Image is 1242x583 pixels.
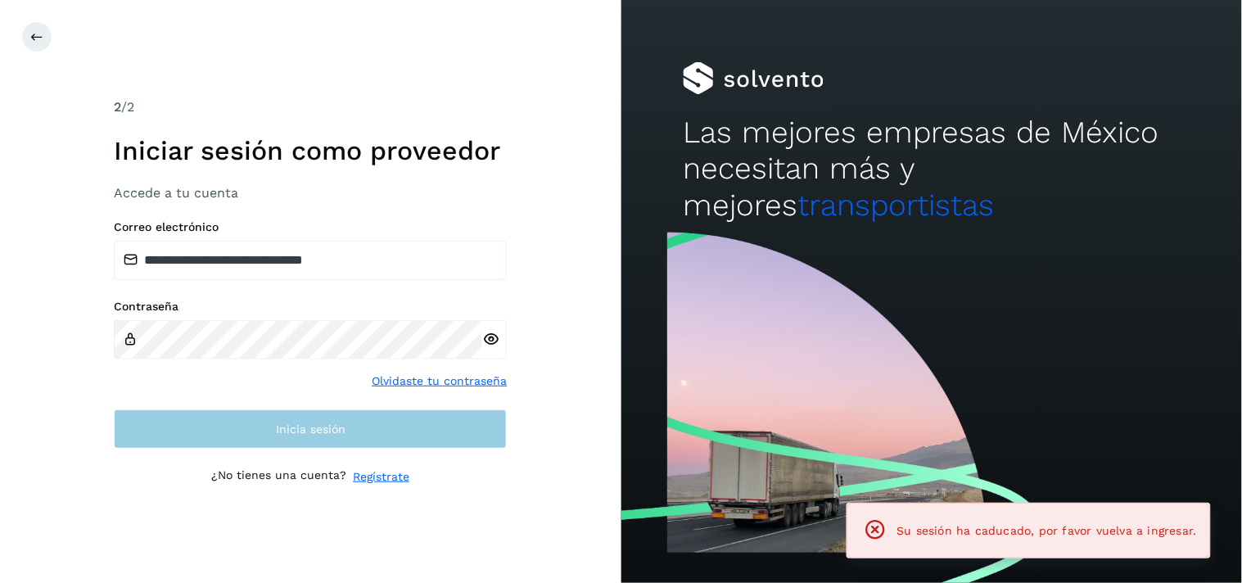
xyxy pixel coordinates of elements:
a: Regístrate [353,468,409,486]
p: ¿No tienes una cuenta? [211,468,346,486]
span: Inicia sesión [276,423,346,435]
label: Correo electrónico [114,220,507,234]
span: 2 [114,99,121,115]
label: Contraseña [114,300,507,314]
span: transportistas [797,188,994,223]
h2: Las mejores empresas de México necesitan más y mejores [683,115,1180,224]
a: Olvidaste tu contraseña [372,373,507,390]
h1: Iniciar sesión como proveedor [114,135,507,166]
span: Su sesión ha caducado, por favor vuelva a ingresar. [897,524,1197,537]
button: Inicia sesión [114,409,507,449]
div: /2 [114,97,507,117]
h3: Accede a tu cuenta [114,185,507,201]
